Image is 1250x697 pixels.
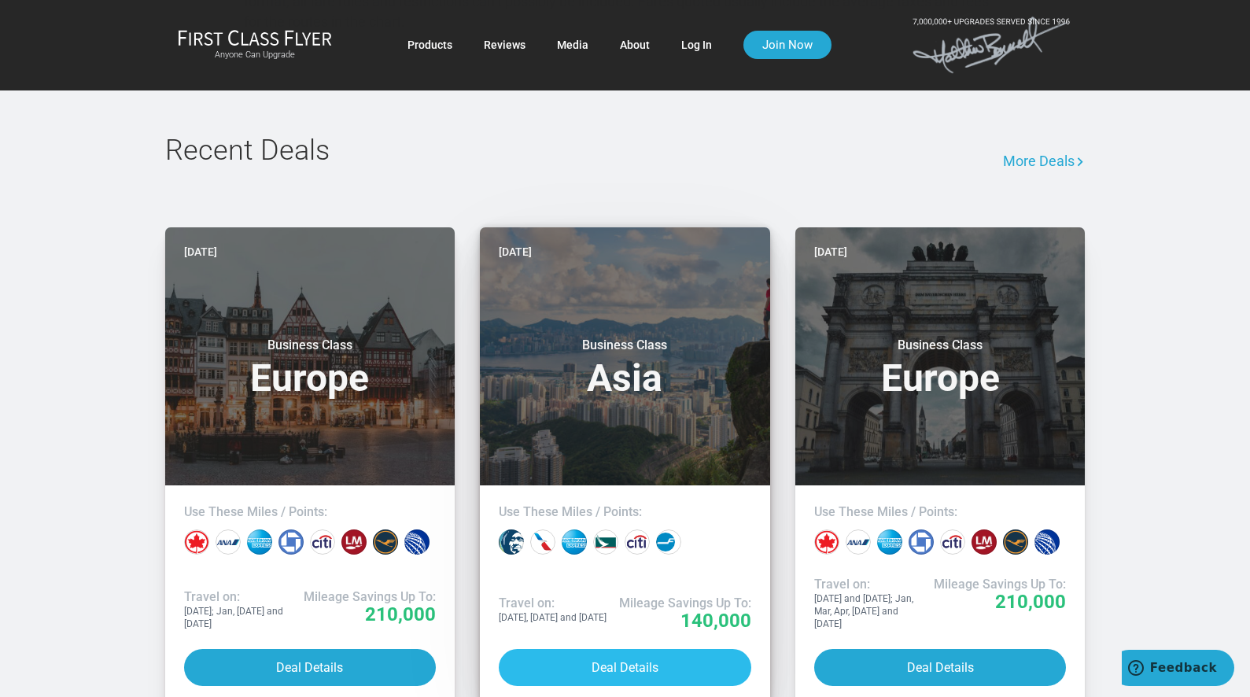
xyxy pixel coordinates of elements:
[499,504,751,520] h4: Use These Miles / Points:
[656,529,681,555] div: Finnair Plus
[184,504,437,520] h4: Use These Miles / Points:
[178,29,332,46] img: First Class Flyer
[620,31,650,59] a: About
[814,649,1067,686] button: Deal Details
[846,529,871,555] div: All Nippon miles
[341,529,367,555] div: LifeMiles
[499,243,532,260] time: [DATE]
[499,529,524,555] div: Alaska miles
[165,135,850,167] h2: Recent Deals
[184,243,217,260] time: [DATE]
[499,649,751,686] button: Deal Details
[407,31,452,59] a: Products
[557,31,588,59] a: Media
[972,529,997,555] div: LifeMiles
[1003,135,1086,187] a: More Deals
[404,529,430,555] div: United miles
[184,337,437,397] h3: Europe
[184,649,437,686] button: Deal Details
[909,529,934,555] div: Chase points
[814,504,1067,520] h4: Use These Miles / Points:
[877,529,902,555] div: Amex points
[247,529,272,555] div: Amex points
[1034,529,1060,555] div: United miles
[178,50,332,61] small: Anyone Can Upgrade
[526,337,723,353] small: Business Class
[814,529,839,555] div: Air Canada miles
[1122,650,1234,689] iframe: Opens a widget where you can find more information
[373,529,398,555] div: Lufthansa miles
[842,337,1038,353] small: Business Class
[814,337,1067,397] h3: Europe
[184,529,209,555] div: Air Canada miles
[216,529,241,555] div: All Nippon miles
[625,529,650,555] div: Citi points
[530,529,555,555] div: American miles
[1003,529,1028,555] div: Lufthansa miles
[499,337,751,397] h3: Asia
[743,31,831,59] a: Join Now
[593,529,618,555] div: Cathay Pacific miles
[681,31,712,59] a: Log In
[814,243,847,260] time: [DATE]
[212,337,408,353] small: Business Class
[310,529,335,555] div: Citi points
[484,31,525,59] a: Reviews
[278,529,304,555] div: Chase points
[562,529,587,555] div: Amex points
[178,29,332,61] a: First Class FlyerAnyone Can Upgrade
[940,529,965,555] div: Citi points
